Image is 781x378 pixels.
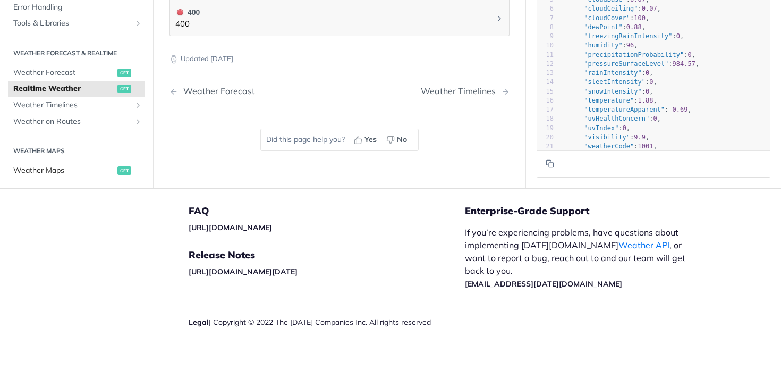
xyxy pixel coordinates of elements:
[618,240,669,250] a: Weather API
[117,85,131,93] span: get
[687,51,691,58] span: 0
[537,123,554,132] div: 19
[537,96,554,105] div: 16
[537,78,554,87] div: 14
[561,96,657,104] span: : ,
[189,223,272,232] a: [URL][DOMAIN_NAME]
[537,22,554,31] div: 8
[561,5,661,12] span: : ,
[13,67,115,78] span: Weather Forecast
[117,68,131,77] span: get
[584,124,618,131] span: "uvIndex"
[421,86,510,96] a: Next Page: Weather Timelines
[537,105,554,114] div: 17
[117,166,131,175] span: get
[584,32,672,40] span: "freezingRainIntensity"
[537,69,554,78] div: 13
[175,6,504,30] button: 400 400400
[260,129,419,151] div: Did this page help you?
[561,51,695,58] span: : ,
[13,100,131,111] span: Weather Timelines
[649,78,653,86] span: 0
[537,87,554,96] div: 15
[561,133,649,140] span: : ,
[626,23,642,30] span: 0.88
[561,142,657,150] span: : ,
[584,23,622,30] span: "dewPoint"
[638,142,653,150] span: 1001
[584,51,684,58] span: "precipitationProbability"
[537,32,554,41] div: 9
[584,96,634,104] span: "temperature"
[646,69,649,77] span: 0
[177,9,183,15] span: 400
[465,226,697,290] p: If you’re experiencing problems, have questions about implementing [DATE][DOMAIN_NAME] , or want ...
[623,124,626,131] span: 0
[8,81,145,97] a: Realtime Weatherget
[668,106,672,113] span: -
[561,32,684,40] span: : ,
[397,134,407,145] span: No
[178,86,255,96] div: Weather Forecast
[584,87,641,95] span: "snowIntensity"
[8,64,145,80] a: Weather Forecastget
[189,205,465,217] h5: FAQ
[626,41,634,49] span: 96
[646,87,649,95] span: 0
[584,41,622,49] span: "humidity"
[584,78,646,86] span: "sleetIntensity"
[13,18,131,29] span: Tools & Libraries
[13,83,115,94] span: Realtime Weather
[8,48,145,57] h2: Weather Forecast & realtime
[673,106,688,113] span: 0.69
[189,317,465,327] div: | Copyright © 2022 The [DATE] Companies Inc. All rights reserved
[465,205,714,217] h5: Enterprise-Grade Support
[421,86,501,96] div: Weather Timelines
[584,5,638,12] span: "cloudCeiling"
[537,13,554,22] div: 7
[634,133,646,140] span: 9.9
[584,142,634,150] span: "weatherCode"
[537,114,554,123] div: 18
[584,106,665,113] span: "temperatureApparent"
[561,106,692,113] span: : ,
[561,124,630,131] span: : ,
[8,146,145,156] h2: Weather Maps
[8,113,145,129] a: Weather on RoutesShow subpages for Weather on Routes
[169,54,510,64] p: Updated [DATE]
[634,14,646,21] span: 100
[169,75,510,107] nav: Pagination Controls
[189,249,465,262] h5: Release Notes
[134,19,142,28] button: Show subpages for Tools & Libraries
[638,96,653,104] span: 1.88
[561,41,638,49] span: : ,
[561,115,661,122] span: : ,
[561,23,646,30] span: : ,
[383,132,413,148] button: No
[189,317,209,327] a: Legal
[584,14,630,21] span: "cloudCover"
[537,142,554,151] div: 21
[364,134,377,145] span: Yes
[465,279,622,289] a: [EMAIL_ADDRESS][DATE][DOMAIN_NAME]
[13,2,142,12] span: Error Handling
[175,6,200,18] div: 400
[13,116,131,127] span: Weather on Routes
[134,117,142,125] button: Show subpages for Weather on Routes
[584,115,649,122] span: "uvHealthConcern"
[561,87,653,95] span: : ,
[561,60,699,67] span: : ,
[642,5,657,12] span: 0.07
[584,69,641,77] span: "rainIntensity"
[189,267,298,276] a: [URL][DOMAIN_NAME][DATE]
[537,59,554,68] div: 12
[537,41,554,50] div: 10
[653,115,657,122] span: 0
[561,78,657,86] span: : ,
[8,163,145,179] a: Weather Mapsget
[537,4,554,13] div: 6
[676,32,680,40] span: 0
[584,133,630,140] span: "visibility"
[8,97,145,113] a: Weather TimelinesShow subpages for Weather Timelines
[134,101,142,110] button: Show subpages for Weather Timelines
